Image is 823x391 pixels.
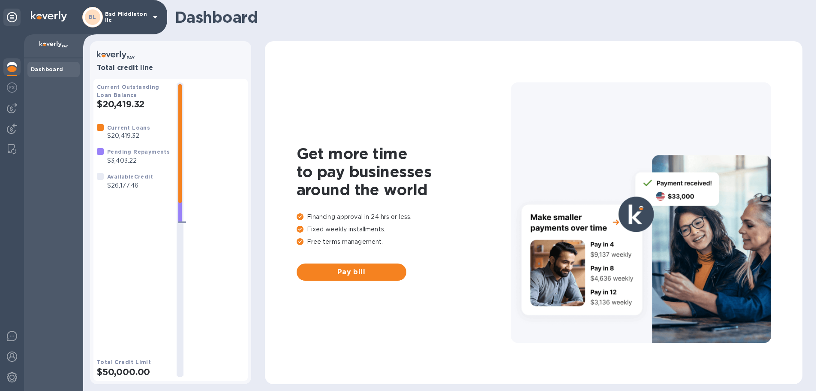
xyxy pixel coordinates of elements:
b: BL [89,14,96,20]
b: Dashboard [31,66,63,73]
h1: Dashboard [175,8,798,26]
b: Pending Repayments [107,149,170,155]
h2: $50,000.00 [97,367,170,377]
h3: Total credit line [97,64,244,72]
img: Foreign exchange [7,82,17,93]
p: $20,419.32 [107,131,150,140]
div: Unpin categories [3,9,21,26]
p: $3,403.22 [107,156,170,165]
b: Current Outstanding Loan Balance [97,84,159,98]
p: Bsd Middleton llc [105,11,148,23]
h1: Get more time to pay businesses around the world [297,145,511,199]
p: Fixed weekly installments. [297,225,511,234]
img: Logo [31,11,67,21]
p: $26,177.46 [107,181,153,190]
p: Financing approval in 24 hrs or less. [297,212,511,221]
button: Pay bill [297,264,406,281]
p: Free terms management. [297,237,511,246]
b: Available Credit [107,173,153,180]
b: Total Credit Limit [97,359,151,365]
h2: $20,419.32 [97,99,170,109]
b: Current Loans [107,124,150,131]
span: Pay bill [303,267,399,277]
